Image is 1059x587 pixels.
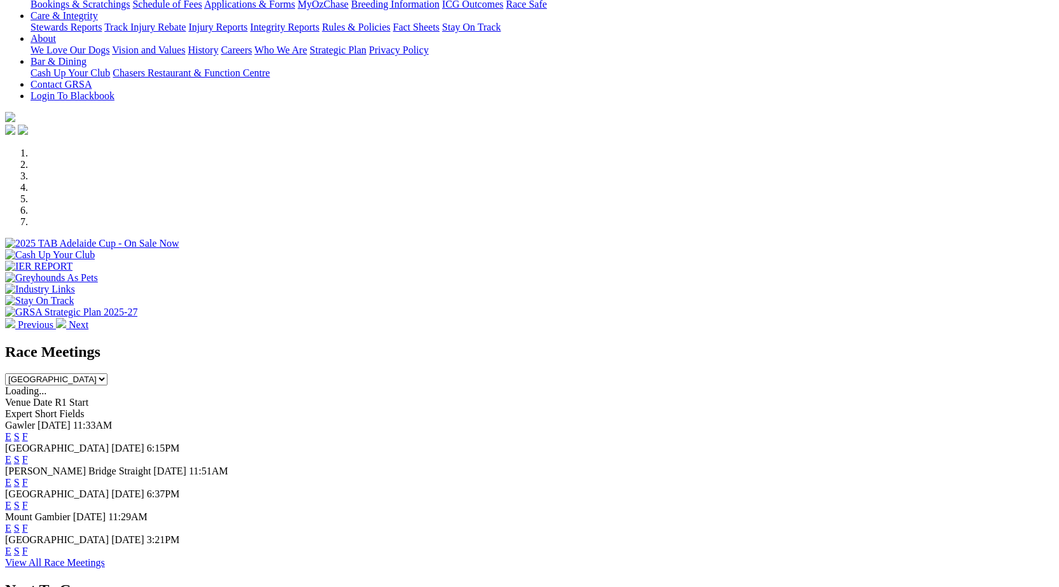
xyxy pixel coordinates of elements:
[5,534,109,545] span: [GEOGRAPHIC_DATA]
[5,523,11,534] a: E
[69,319,88,330] span: Next
[5,477,11,488] a: E
[442,22,501,32] a: Stay On Track
[31,90,114,101] a: Login To Blackbook
[111,488,144,499] span: [DATE]
[18,125,28,135] img: twitter.svg
[5,397,31,408] span: Venue
[5,420,35,431] span: Gawler
[14,477,20,488] a: S
[5,500,11,511] a: E
[147,488,180,499] span: 6:37PM
[5,557,105,568] a: View All Race Meetings
[112,45,185,55] a: Vision and Values
[56,318,66,328] img: chevron-right-pager-white.svg
[56,319,88,330] a: Next
[221,45,252,55] a: Careers
[5,443,109,453] span: [GEOGRAPHIC_DATA]
[5,431,11,442] a: E
[5,385,46,396] span: Loading...
[55,397,88,408] span: R1 Start
[104,22,186,32] a: Track Injury Rebate
[31,67,110,78] a: Cash Up Your Club
[5,261,73,272] img: IER REPORT
[22,477,28,488] a: F
[18,319,53,330] span: Previous
[14,523,20,534] a: S
[73,420,113,431] span: 11:33AM
[5,238,179,249] img: 2025 TAB Adelaide Cup - On Sale Now
[5,466,151,476] span: [PERSON_NAME] Bridge Straight
[108,511,148,522] span: 11:29AM
[153,466,186,476] span: [DATE]
[5,488,109,499] span: [GEOGRAPHIC_DATA]
[5,343,1054,361] h2: Race Meetings
[393,22,440,32] a: Fact Sheets
[310,45,366,55] a: Strategic Plan
[31,45,109,55] a: We Love Our Dogs
[147,534,180,545] span: 3:21PM
[22,523,28,534] a: F
[14,546,20,556] a: S
[31,22,1054,33] div: Care & Integrity
[31,10,98,21] a: Care & Integrity
[5,284,75,295] img: Industry Links
[111,443,144,453] span: [DATE]
[5,272,98,284] img: Greyhounds As Pets
[5,546,11,556] a: E
[59,408,84,419] span: Fields
[5,307,137,318] img: GRSA Strategic Plan 2025-27
[14,500,20,511] a: S
[33,397,52,408] span: Date
[38,420,71,431] span: [DATE]
[5,295,74,307] img: Stay On Track
[35,408,57,419] span: Short
[113,67,270,78] a: Chasers Restaurant & Function Centre
[5,112,15,122] img: logo-grsa-white.png
[5,318,15,328] img: chevron-left-pager-white.svg
[189,466,228,476] span: 11:51AM
[188,45,218,55] a: History
[147,443,180,453] span: 6:15PM
[111,534,144,545] span: [DATE]
[14,454,20,465] a: S
[31,22,102,32] a: Stewards Reports
[322,22,391,32] a: Rules & Policies
[31,79,92,90] a: Contact GRSA
[250,22,319,32] a: Integrity Reports
[22,431,28,442] a: F
[5,249,95,261] img: Cash Up Your Club
[31,67,1054,79] div: Bar & Dining
[73,511,106,522] span: [DATE]
[5,511,71,522] span: Mount Gambier
[188,22,247,32] a: Injury Reports
[14,431,20,442] a: S
[22,546,28,556] a: F
[22,500,28,511] a: F
[22,454,28,465] a: F
[369,45,429,55] a: Privacy Policy
[31,56,87,67] a: Bar & Dining
[31,45,1054,56] div: About
[254,45,307,55] a: Who We Are
[5,408,32,419] span: Expert
[31,33,56,44] a: About
[5,125,15,135] img: facebook.svg
[5,454,11,465] a: E
[5,319,56,330] a: Previous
